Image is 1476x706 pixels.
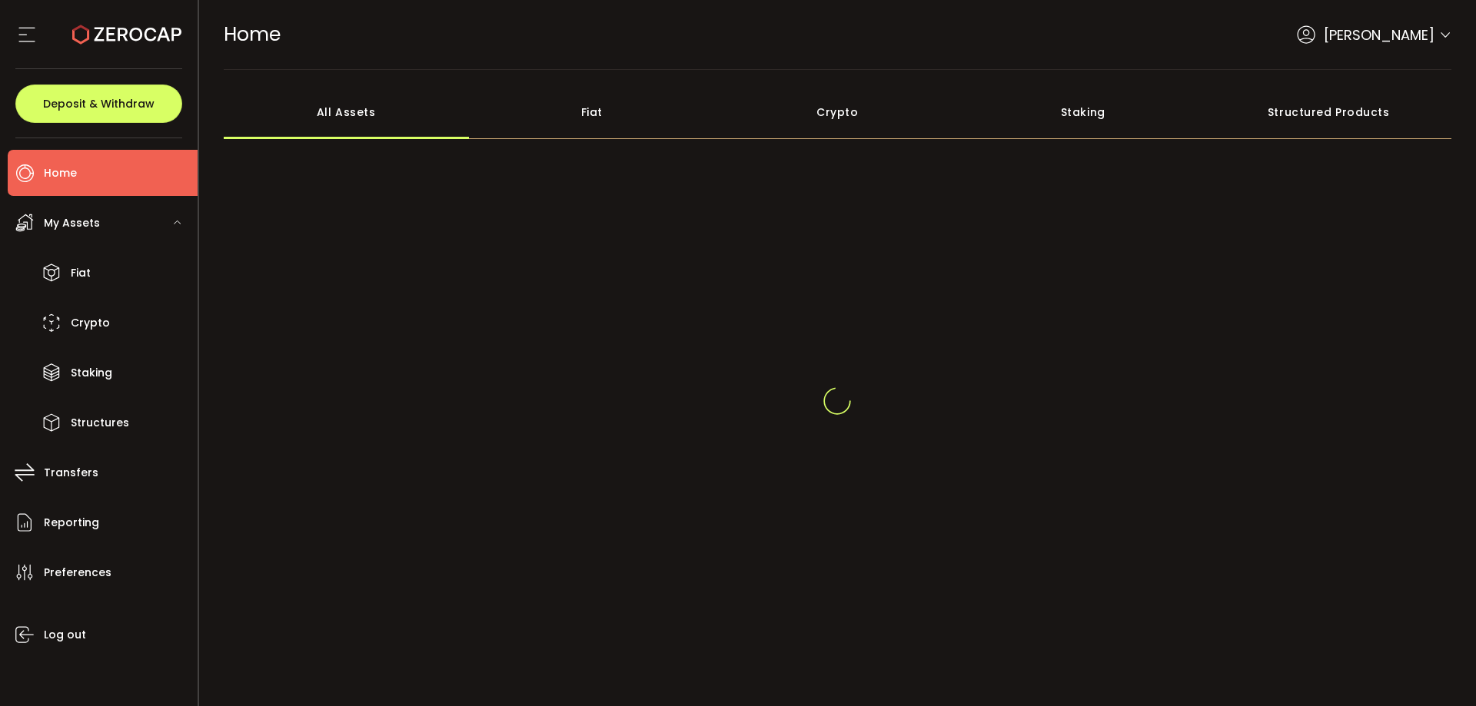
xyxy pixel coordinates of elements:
[71,312,110,334] span: Crypto
[44,462,98,484] span: Transfers
[15,85,182,123] button: Deposit & Withdraw
[715,85,961,139] div: Crypto
[43,98,155,109] span: Deposit & Withdraw
[224,21,281,48] span: Home
[44,562,111,584] span: Preferences
[71,262,91,284] span: Fiat
[71,362,112,384] span: Staking
[44,512,99,534] span: Reporting
[469,85,715,139] div: Fiat
[1206,85,1452,139] div: Structured Products
[1324,25,1434,45] span: [PERSON_NAME]
[44,212,100,234] span: My Assets
[44,624,86,646] span: Log out
[960,85,1206,139] div: Staking
[44,162,77,184] span: Home
[71,412,129,434] span: Structures
[224,85,470,139] div: All Assets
